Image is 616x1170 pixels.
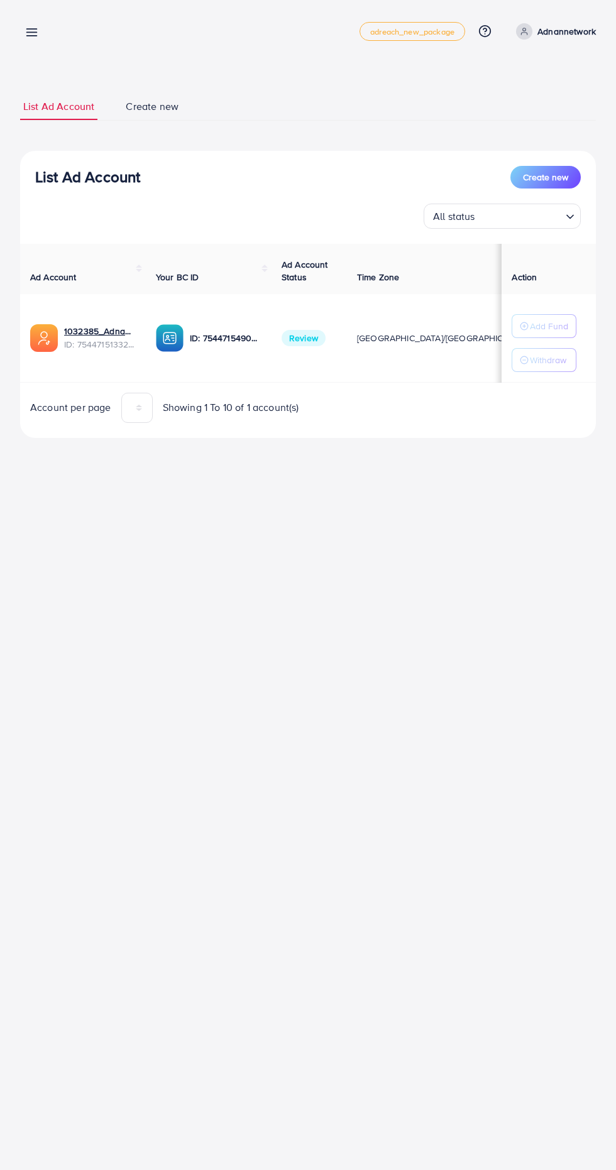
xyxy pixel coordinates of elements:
[30,271,77,283] span: Ad Account
[357,271,399,283] span: Time Zone
[126,99,179,114] span: Create new
[282,330,326,346] span: Review
[479,205,561,226] input: Search for option
[360,22,465,41] a: adreach_new_package
[23,99,94,114] span: List Ad Account
[512,271,537,283] span: Action
[64,338,136,351] span: ID: 7544715133278961671
[156,324,184,352] img: ic-ba-acc.ded83a64.svg
[511,23,596,40] a: Adnannetwork
[35,168,140,186] h3: List Ad Account
[431,207,478,226] span: All status
[370,28,454,36] span: adreach_new_package
[30,400,111,415] span: Account per page
[163,400,299,415] span: Showing 1 To 10 of 1 account(s)
[64,325,136,351] div: <span class='underline'>1032385_Adnanshabbir_1756641248859</span></br>7544715133278961671
[156,271,199,283] span: Your BC ID
[530,353,566,368] p: Withdraw
[530,319,568,334] p: Add Fund
[523,171,568,183] span: Create new
[512,314,576,338] button: Add Fund
[512,348,576,372] button: Withdraw
[537,24,596,39] p: Adnannetwork
[190,331,261,346] p: ID: 7544715490397028359
[510,166,581,189] button: Create new
[357,332,532,344] span: [GEOGRAPHIC_DATA]/[GEOGRAPHIC_DATA]
[282,258,328,283] span: Ad Account Status
[30,324,58,352] img: ic-ads-acc.e4c84228.svg
[64,325,136,337] a: 1032385_Adnanshabbir_1756641248859
[424,204,581,229] div: Search for option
